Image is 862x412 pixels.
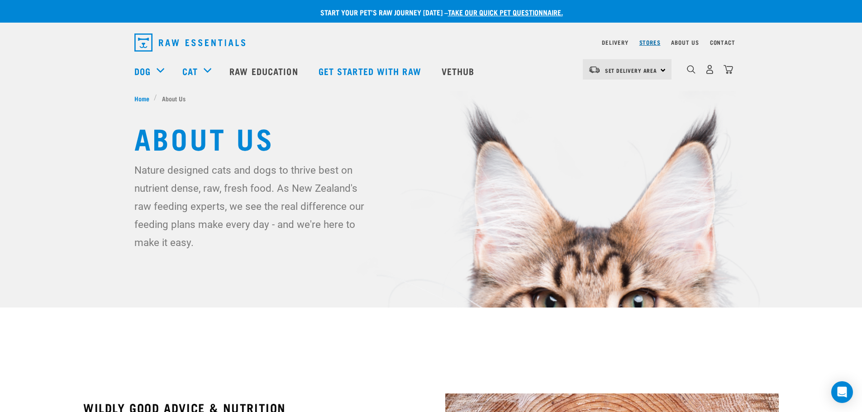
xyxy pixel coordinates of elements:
span: Home [134,94,149,103]
img: Raw Essentials Logo [134,33,245,52]
a: Stores [639,41,661,44]
nav: dropdown navigation [127,30,735,55]
a: Home [134,94,154,103]
h1: About Us [134,121,728,154]
a: Get started with Raw [310,53,433,89]
p: Nature designed cats and dogs to thrive best on nutrient dense, raw, fresh food. As New Zealand's... [134,161,372,251]
nav: breadcrumbs [134,94,728,103]
a: Cat [182,64,198,78]
a: take our quick pet questionnaire. [448,10,563,14]
img: home-icon-1@2x.png [687,65,695,74]
a: Contact [710,41,735,44]
a: Dog [134,64,151,78]
img: home-icon@2x.png [724,65,733,74]
a: Delivery [602,41,628,44]
img: user.png [705,65,714,74]
a: About Us [671,41,699,44]
img: van-moving.png [588,66,600,74]
a: Vethub [433,53,486,89]
a: Raw Education [220,53,309,89]
span: Set Delivery Area [605,69,657,72]
div: Open Intercom Messenger [831,381,853,403]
